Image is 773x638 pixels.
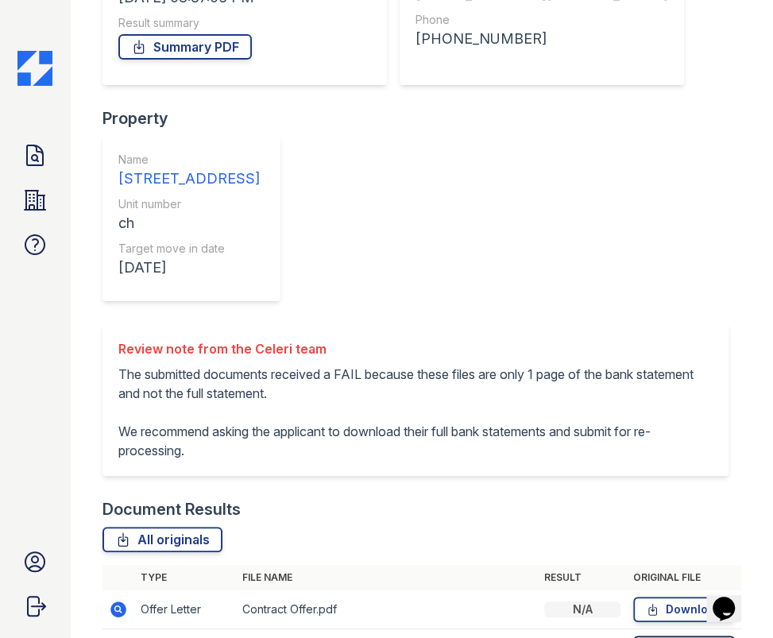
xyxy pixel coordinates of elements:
a: Download [633,597,735,622]
div: Property [102,107,293,130]
td: Contract Offer.pdf [236,590,539,629]
a: Name [STREET_ADDRESS] [118,152,260,190]
div: [DATE] [118,257,260,279]
div: Target move in date [118,241,260,257]
div: N/A [544,601,620,617]
td: Offer Letter [134,590,236,629]
th: File name [236,565,539,590]
img: CE_Icon_Blue-c292c112584629df590d857e76928e9f676e5b41ef8f769ba2f05ee15b207248.png [17,51,52,86]
th: Original file [627,565,741,590]
div: Unit number [118,196,260,212]
th: Type [134,565,236,590]
div: Document Results [102,498,241,520]
a: Summary PDF [118,34,252,60]
th: Result [538,565,627,590]
div: Review note from the Celeri team [118,339,713,358]
div: Name [118,152,260,168]
p: The submitted documents received a FAIL because these files are only 1 page of the bank statement... [118,365,713,460]
iframe: chat widget [706,574,757,622]
div: Result summary [118,15,371,31]
a: All originals [102,527,222,552]
div: [PHONE_NUMBER] [415,28,668,50]
div: [STREET_ADDRESS] [118,168,260,190]
div: Phone [415,12,668,28]
div: ch [118,212,260,234]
